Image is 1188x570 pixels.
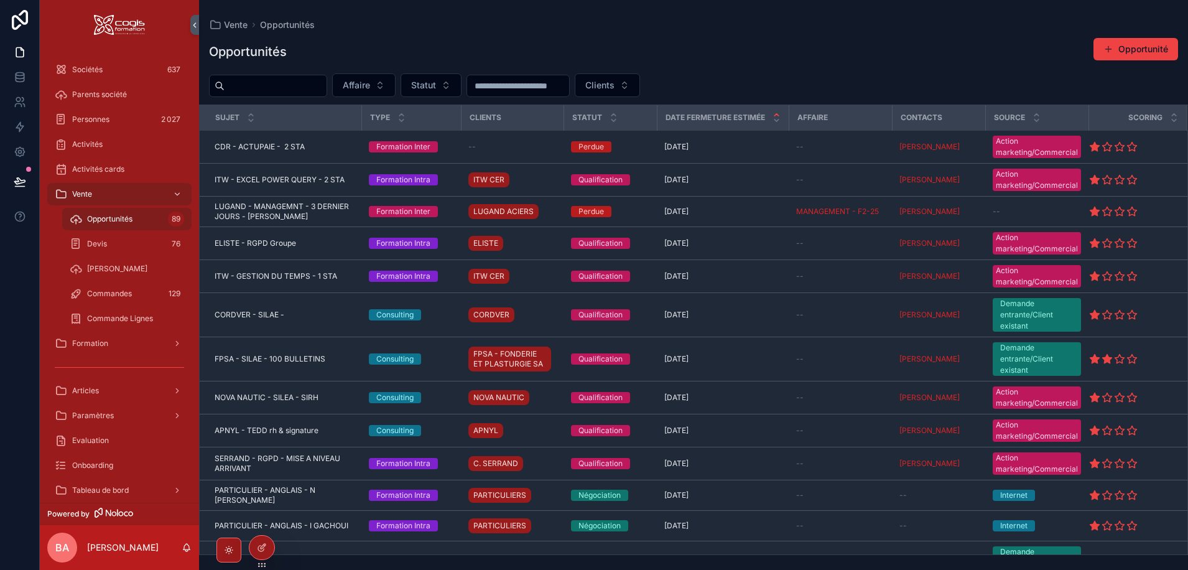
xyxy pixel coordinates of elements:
[571,309,649,320] a: Qualification
[899,521,978,531] a: --
[72,436,109,446] span: Evaluation
[72,189,92,199] span: Vente
[168,236,184,251] div: 76
[899,459,960,469] a: [PERSON_NAME]
[664,238,689,248] span: [DATE]
[899,207,978,217] a: [PERSON_NAME]
[62,208,192,230] a: Opportunités89
[468,456,523,471] a: C. SERRAND
[899,310,960,320] span: [PERSON_NAME]
[376,490,430,501] div: Formation Intra
[468,236,503,251] a: ELISTE
[468,518,531,533] a: PARTICULIERS
[993,419,1081,442] a: Action marketing/Commercial
[473,490,526,500] span: PARTICULIERS
[468,388,556,408] a: NOVA NAUTIC
[215,393,318,403] span: NOVA NAUTIC - SILEA - SIRH
[996,452,1078,475] div: Action marketing/Commercial
[47,454,192,477] a: Onboarding
[899,393,960,403] span: [PERSON_NAME]
[473,310,509,320] span: CORDVER
[215,354,325,364] span: FPSA - SILAE - 100 BULLETINS
[369,425,453,436] a: Consulting
[899,271,960,281] a: [PERSON_NAME]
[664,459,781,469] a: [DATE]
[72,411,114,421] span: Paramètres
[47,133,192,156] a: Activités
[468,347,551,371] a: FPSA - FONDERIE ET PLASTURGIE SA
[87,264,147,274] span: [PERSON_NAME]
[72,460,113,470] span: Onboarding
[899,271,978,281] a: [PERSON_NAME]
[571,206,649,217] a: Perdue
[796,142,804,152] span: --
[571,425,649,436] a: Qualification
[993,386,1081,409] a: Action marketing/Commercial
[215,521,348,531] span: PARTICULIER - ANGLAIS - I GACHOUI
[1000,490,1028,501] div: Internet
[468,233,556,253] a: ELISTE
[473,349,546,369] span: FPSA - FONDERIE ET PLASTURGIE SA
[664,521,689,531] span: [DATE]
[401,73,462,97] button: Select Button
[899,175,960,185] a: [PERSON_NAME]
[215,393,354,403] a: NOVA NAUTIC - SILEA - SIRH
[215,310,354,320] a: CORDVER - SILAE -
[473,521,526,531] span: PARTICULIERS
[993,207,1081,217] a: --
[996,265,1078,287] div: Action marketing/Commercial
[468,421,556,441] a: APNYL
[215,238,354,248] a: ELISTE - RGPD Groupe
[664,271,781,281] a: [DATE]
[899,354,960,364] a: [PERSON_NAME]
[796,490,884,500] a: --
[343,79,370,91] span: Affaire
[899,426,978,436] a: [PERSON_NAME]
[664,490,781,500] a: [DATE]
[797,113,828,123] span: Affaire
[578,271,623,282] div: Qualification
[571,458,649,469] a: Qualification
[47,58,192,81] a: Sociétés637
[215,202,354,222] a: LUGAND - MANAGEMNT - 3 DERNIER JOURS - [PERSON_NAME]
[47,429,192,452] a: Evaluation
[40,50,199,503] div: scrollable content
[215,454,354,474] a: SERRAND - RGPD - MISE A NIVEAU ARRIVANT
[571,174,649,185] a: Qualification
[664,271,689,281] span: [DATE]
[899,175,978,185] a: [PERSON_NAME]
[47,380,192,402] a: Articles
[215,238,296,248] span: ELISTE - RGPD Groupe
[369,238,453,249] a: Formation Intra
[993,136,1081,158] a: Action marketing/Commercial
[996,386,1078,409] div: Action marketing/Commercial
[468,202,556,222] a: LUGAND ACIERS
[578,206,604,217] div: Perdue
[72,139,103,149] span: Activités
[62,283,192,305] a: Commandes129
[468,390,529,405] a: NOVA NAUTIC
[664,310,689,320] span: [DATE]
[47,108,192,131] a: Personnes2 027
[1093,38,1178,60] button: Opportunité
[47,158,192,180] a: Activités cards
[468,423,503,438] a: APNYL
[664,521,781,531] a: [DATE]
[571,238,649,249] a: Qualification
[260,19,315,31] span: Opportunités
[168,212,184,227] div: 89
[473,271,504,281] span: ITW CER
[796,521,804,531] span: --
[1000,342,1074,376] div: Demande entrante/Client existant
[215,485,354,505] span: PARTICULIER - ANGLAIS - N [PERSON_NAME]
[796,207,884,217] a: MANAGEMENT - F2-25
[47,183,192,205] a: Vente
[899,142,960,152] a: [PERSON_NAME]
[369,141,453,152] a: Formation Inter
[72,339,108,348] span: Formation
[664,175,689,185] span: [DATE]
[578,353,623,365] div: Qualification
